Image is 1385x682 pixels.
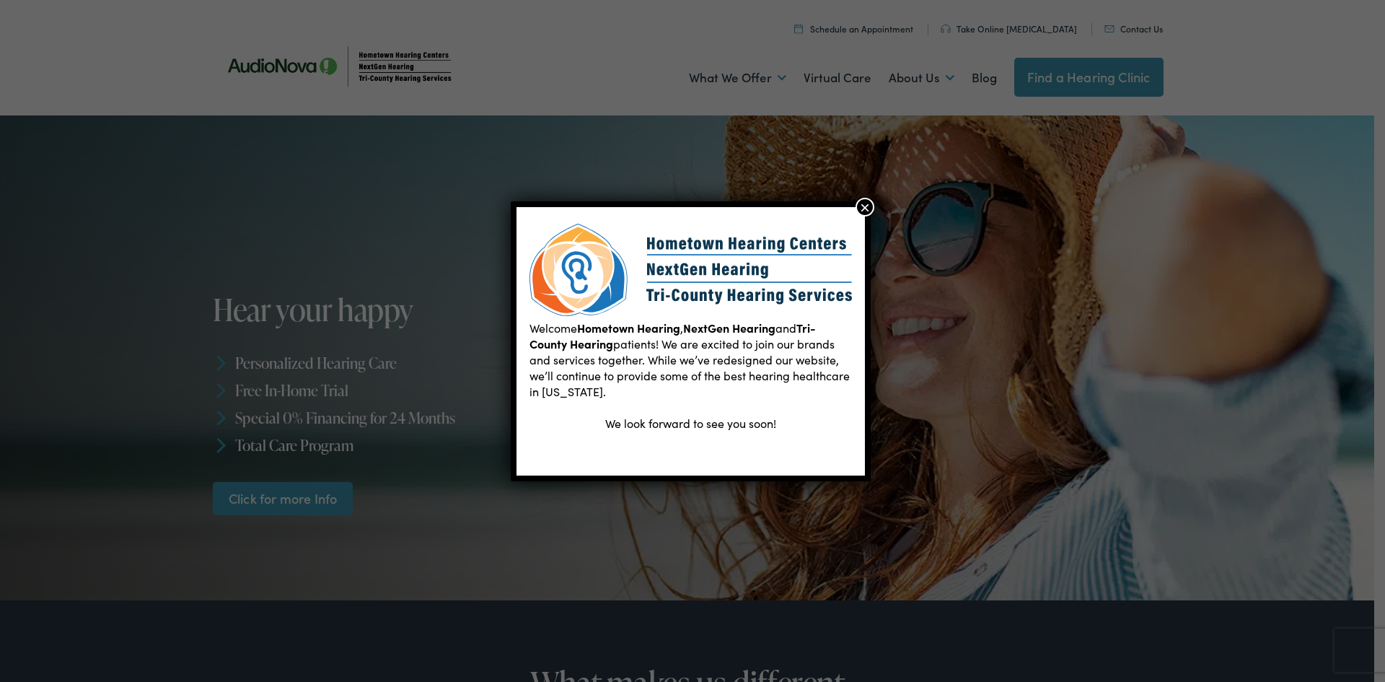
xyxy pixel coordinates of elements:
b: NextGen Hearing [683,320,775,336]
span: We look forward to see you soon! [605,415,776,431]
button: Close [856,198,874,217]
b: Hometown Hearing [577,320,680,336]
b: Tri-County Hearing [529,320,816,351]
span: Welcome , and patients! We are excited to join our brands and services together. While we’ve rede... [529,320,850,399]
